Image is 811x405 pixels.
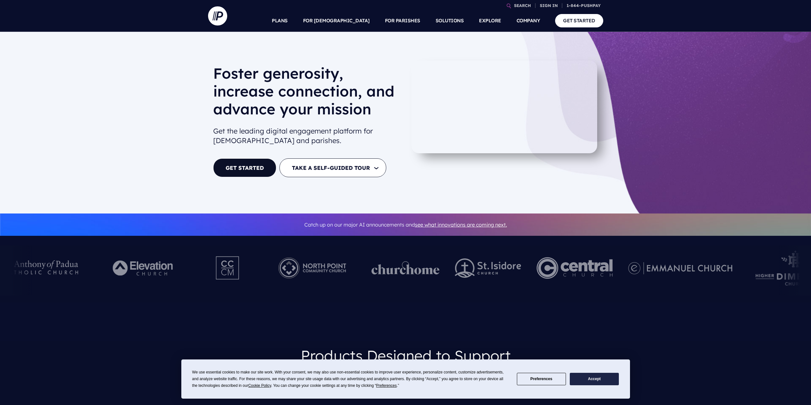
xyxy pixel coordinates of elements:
h3: Products Designed to Support Your Ministry [286,341,525,389]
img: pp_logos_1 [371,261,439,275]
a: SOLUTIONS [436,10,464,32]
a: EXPLORE [479,10,501,32]
button: Accept [570,373,619,385]
a: see what innovations are coming next. [415,221,507,228]
img: Pushpay_Logo__CCM [203,250,253,286]
p: Catch up on our major AI announcements and [213,218,598,232]
a: FOR [DEMOGRAPHIC_DATA] [303,10,370,32]
h2: Get the leading digital engagement platform for [DEMOGRAPHIC_DATA] and parishes. [213,124,401,148]
img: pp_logos_2 [455,258,521,278]
a: PLANS [272,10,288,32]
a: FOR PARISHES [385,10,420,32]
a: GET STARTED [213,158,276,177]
div: Cookie Consent Prompt [181,359,630,399]
span: Cookie Policy [248,383,271,388]
img: Pushpay_Logo__NorthPoint [268,250,356,286]
span: Preferences [376,383,397,388]
div: We use essential cookies to make our site work. With your consent, we may also use non-essential ... [192,369,509,389]
a: GET STARTED [555,14,603,27]
img: pp_logos_3 [628,262,732,274]
img: Pushpay_Logo__Elevation [100,250,187,286]
button: TAKE A SELF-GUIDED TOUR [279,158,386,177]
img: Central Church Henderson NV [536,250,612,286]
button: Preferences [517,373,566,385]
a: COMPANY [517,10,540,32]
h1: Foster generosity, increase connection, and advance your mission [213,64,401,123]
